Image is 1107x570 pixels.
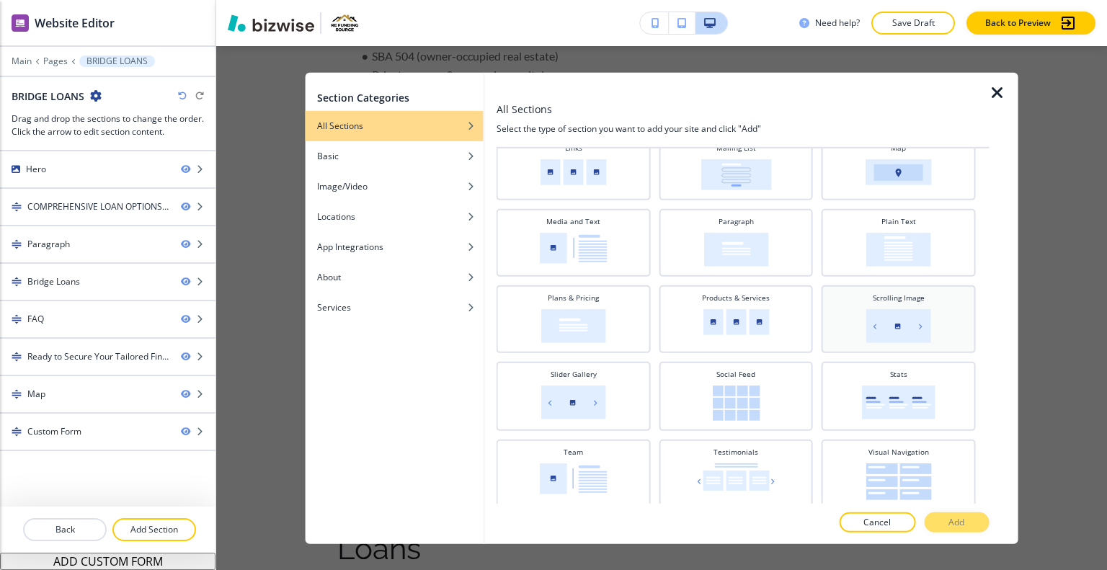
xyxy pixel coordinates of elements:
p: Back [25,523,105,536]
div: COMPREHENSIVE LOAN OPTIONS-1 [27,200,169,213]
img: Drag [12,352,22,362]
div: Custom Form [27,425,81,438]
h3: Drag and drop the sections to change the order. Click the arrow to edit section content. [12,112,204,138]
img: Drag [12,427,22,437]
h4: Image/Video [317,179,368,192]
button: Back to Preview [966,12,1095,35]
h2: Website Editor [35,14,115,32]
button: Back [23,518,107,541]
h4: Mailing List [716,142,756,153]
h2: BRIDGE LOANS [12,89,84,104]
h4: Testimonials [713,446,758,457]
div: Products & ServicesMODERN_SERVICES_WITH_CATEGORIES [659,285,813,352]
div: TestimonialsMODERN_TESTIMONIALS [659,439,813,509]
img: MODERN_TEAM [540,463,608,494]
h4: Basic [317,149,339,162]
h4: About [317,270,341,283]
div: Hero [26,163,46,176]
h3: Need help? [815,17,860,30]
div: Social FeedMODERN_SOCIAL_FEED [659,361,813,430]
h4: Links [565,142,582,153]
button: BRIDGE LOANS [79,55,155,67]
img: MODERN_PLAIN_TEXT [866,232,931,266]
h4: Select the type of section you want to add your site and click "Add" [497,122,990,135]
div: Map [27,388,45,401]
button: Pages [43,56,68,66]
img: Drag [12,389,22,399]
h4: Visual Navigation [868,446,929,457]
button: Main [12,56,32,66]
img: MODERN_TESTIMONIALS [694,463,778,491]
button: Locations [306,201,484,231]
h4: All Sections [317,119,363,132]
img: MODERN_MAILING_LIST [701,159,771,190]
p: Cancel [863,516,891,529]
div: Visual NavigationMODERN_VISUAL_NAVIGATION [822,439,976,509]
button: App Integrations [306,231,484,262]
div: Slider GalleryMODERN_SLIDER_GALLERY [497,361,651,430]
img: MODERN_SOCIAL_FEED [712,385,760,420]
img: MODERN_SERVICES_WITH_CATEGORIES [703,308,769,334]
img: Drag [12,314,22,324]
h3: All Sections [497,101,552,116]
h2: Section Categories [317,89,409,104]
div: LinksMODERN_LINKS [497,135,651,200]
div: Scrolling ImageMODERN_SCROLLING_IMAGE [822,285,976,352]
img: MODERN_MEDIA_AND_TEXT [540,232,608,263]
h4: Social Feed [716,368,755,379]
img: Bizwise Logo [228,14,314,32]
h4: Services [317,300,351,313]
img: Drag [12,239,22,249]
img: MODERN_MAP [866,159,932,184]
h4: Stats [890,368,907,379]
h4: Paragraph [719,215,754,226]
h4: App Integrations [317,240,383,253]
h4: Scrolling Image [873,292,925,303]
div: TeamMODERN_TEAM [497,439,651,509]
div: StatsMODERN_COUNTER [822,361,976,430]
h4: Plain Text [881,215,916,226]
div: ParagraphMODERN_PARAGRAPHS [659,208,813,276]
p: BRIDGE LOANS [86,56,148,66]
div: Media and TextMODERN_MEDIA_AND_TEXT [497,208,651,276]
div: FAQ [27,313,44,326]
img: Your Logo [327,12,364,35]
img: MODERN_PARAGRAPHS [703,232,768,266]
div: Bridge Loans [27,275,80,288]
div: Plain TextMODERN_PLAIN_TEXT [822,208,976,276]
button: Save Draft [871,12,955,35]
button: Basic [306,141,484,171]
img: MODERN_VISUAL_NAVIGATION [866,463,931,499]
img: MODERN_COUNTER [862,385,935,419]
div: Ready to Secure Your Tailored Financing? [27,350,169,363]
div: Mailing ListMODERN_MAILING_LIST [659,135,813,200]
div: Paragraph [27,238,70,251]
button: Image/Video [306,171,484,201]
h4: Locations [317,210,355,223]
h4: Map [891,142,906,153]
h4: Slider Gallery [551,368,597,379]
button: Add Section [112,518,196,541]
button: Services [306,292,484,322]
h4: Team [564,446,583,457]
img: MODERN_LINKS [541,159,607,184]
p: Save Draft [890,17,936,30]
p: Add Section [114,523,195,536]
img: Drag [12,202,22,212]
h4: Media and Text [546,215,600,226]
p: Back to Preview [985,17,1051,30]
button: About [306,262,484,292]
button: All Sections [306,110,484,141]
img: MODERN_PRICING [541,308,606,342]
div: MapMODERN_MAP [822,135,976,200]
h4: Products & Services [702,292,770,303]
div: Plans & PricingMODERN_PRICING [497,285,651,352]
button: Cancel [839,512,915,533]
img: MODERN_SCROLLING_IMAGE [866,308,931,342]
h4: Plans & Pricing [548,292,599,303]
img: Drag [12,277,22,287]
img: MODERN_SLIDER_GALLERY [541,385,606,419]
img: editor icon [12,14,29,32]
